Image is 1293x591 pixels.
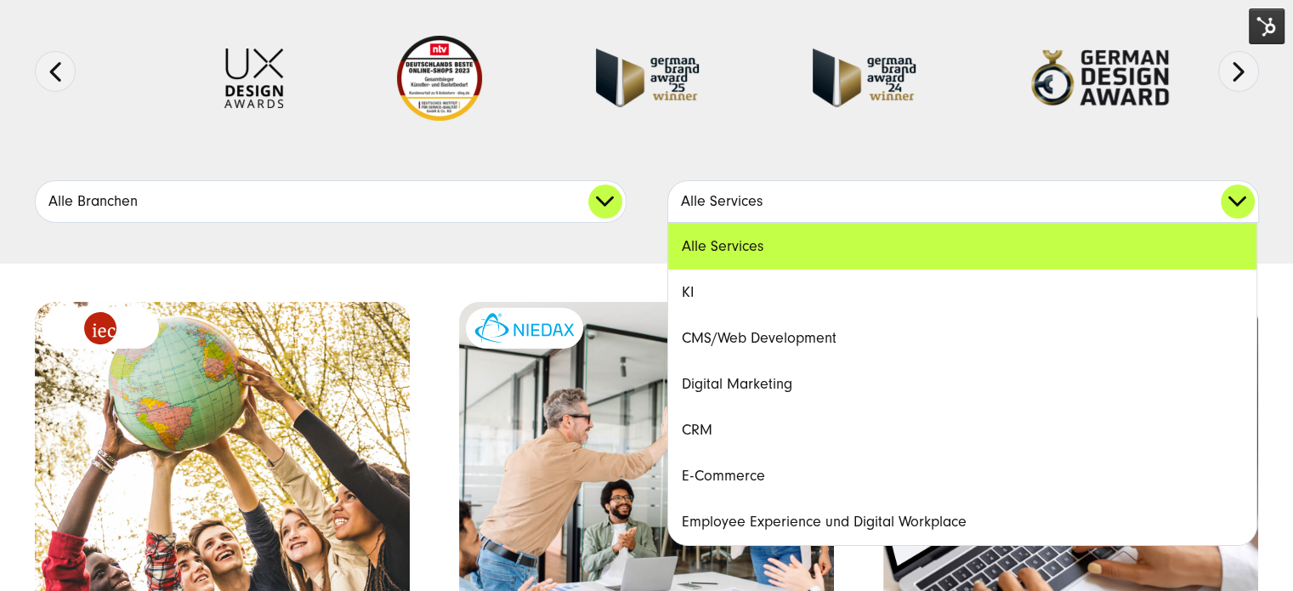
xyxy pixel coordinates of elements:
[397,36,482,121] img: Deutschlands beste Online Shops 2023 - boesner - Kunde - SUNZINET
[36,181,626,222] a: Alle Branchen
[668,270,1256,315] a: KI
[474,313,575,343] img: niedax-logo
[668,453,1256,499] a: E-Commerce
[668,224,1256,270] a: Alle Services
[84,312,116,344] img: logo_IEC
[668,315,1256,361] a: CMS/Web Development
[224,48,283,108] img: UX-Design-Awards - fullservice digital agentur SUNZINET
[1029,48,1170,107] img: German-Design-Award - fullservice digital agentur SUNZINET
[596,48,699,107] img: German Brand Award winner 2025 - Full Service Digital Agentur SUNZINET
[35,51,76,92] button: Previous
[668,407,1256,453] a: CRM
[1249,9,1284,44] img: HubSpot Tools-Menüschalter
[813,48,916,107] img: German-Brand-Award - fullservice digital agentur SUNZINET
[668,499,1256,545] a: Employee Experience und Digital Workplace
[668,181,1258,222] a: Alle Services
[668,361,1256,407] a: Digital Marketing
[1218,51,1259,92] button: Next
